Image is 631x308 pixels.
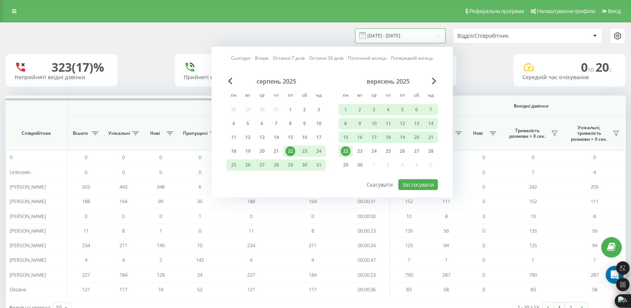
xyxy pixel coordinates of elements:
[314,105,324,115] div: 3
[531,286,536,293] span: 83
[283,104,298,115] div: пт 1 серп 2025 р.
[257,119,267,128] div: 6
[445,256,448,263] span: 1
[199,154,201,161] span: 0
[410,118,424,129] div: сб 13 вер 2025 р.
[426,133,436,142] div: 21
[314,160,324,170] div: 31
[82,286,90,293] span: 121
[432,78,436,84] span: Next Month
[10,227,46,234] span: [PERSON_NAME]
[424,132,438,143] div: нд 21 вер 2025 р.
[229,133,239,142] div: 11
[532,256,534,263] span: 1
[199,169,201,175] span: 0
[309,286,317,293] span: 117
[85,154,87,161] span: 0
[367,118,381,129] div: ср 10 вер 2025 р.
[197,286,202,293] span: 52
[482,227,485,234] span: 0
[482,286,485,293] span: 0
[410,146,424,157] div: сб 27 вер 2025 р.
[344,194,390,209] td: 00:00:31
[339,104,353,115] div: пн 1 вер 2025 р.
[444,242,449,249] span: 94
[591,198,599,205] span: 111
[199,213,201,220] span: 1
[298,104,312,115] div: сб 2 серп 2025 р.
[412,119,422,128] div: 13
[119,271,127,278] span: 184
[341,160,351,170] div: 29
[529,183,537,190] span: 242
[411,90,422,102] abbr: субота
[482,183,485,190] span: 0
[592,286,597,293] span: 58
[309,242,317,249] span: 211
[82,183,90,190] span: 503
[412,105,422,115] div: 6
[197,198,202,205] span: 35
[442,271,450,278] span: 287
[596,59,612,75] span: 20
[157,242,165,249] span: 145
[199,227,201,234] span: 0
[591,271,599,278] span: 287
[341,105,351,115] div: 1
[257,160,267,170] div: 27
[228,90,239,102] abbr: понеділок
[184,74,278,81] div: Прийняті вхідні дзвінки
[311,213,314,220] span: 0
[196,256,204,263] span: 142
[398,119,407,128] div: 12
[609,65,612,74] span: c
[269,132,283,143] div: чт 14 серп 2025 р.
[71,130,90,136] span: Всього
[271,146,281,156] div: 21
[159,154,162,161] span: 0
[445,213,448,220] span: 8
[255,159,269,171] div: ср 27 серп 2025 р.
[157,271,165,278] span: 128
[159,256,162,263] span: 2
[119,183,127,190] span: 443
[412,146,422,156] div: 27
[344,209,390,223] td: 00:00:00
[405,227,413,234] span: 135
[398,179,438,190] button: Застосувати
[381,118,395,129] div: чт 11 вер 2025 р.
[355,160,365,170] div: 30
[227,146,241,157] div: пн 18 серп 2025 р.
[286,119,295,128] div: 8
[444,286,449,293] span: 58
[309,55,344,62] a: Останні 30 днів
[10,242,46,249] span: [PERSON_NAME]
[425,90,436,102] abbr: неділя
[242,90,254,102] abbr: вівторок
[363,179,397,190] button: Скасувати
[286,105,295,115] div: 1
[311,256,314,263] span: 4
[241,146,255,157] div: вт 19 серп 2025 р.
[426,119,436,128] div: 14
[424,146,438,157] div: нд 28 вер 2025 р.
[10,198,46,205] span: [PERSON_NAME]
[269,118,283,129] div: чт 7 серп 2025 р.
[273,55,305,62] a: Останні 7 днів
[529,227,537,234] span: 135
[283,159,298,171] div: пт 29 серп 2025 р.
[82,198,90,205] span: 188
[383,105,393,115] div: 4
[355,119,365,128] div: 9
[482,213,485,220] span: 0
[285,90,296,102] abbr: п’ятниця
[593,256,596,263] span: 1
[82,271,90,278] span: 227
[408,256,410,263] span: 1
[592,227,597,234] span: 56
[227,78,326,85] div: серпень 2025
[581,59,596,75] span: 0
[339,132,353,143] div: пн 15 вер 2025 р.
[312,104,326,115] div: нд 3 серп 2025 р.
[381,146,395,157] div: чт 25 вер 2025 р.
